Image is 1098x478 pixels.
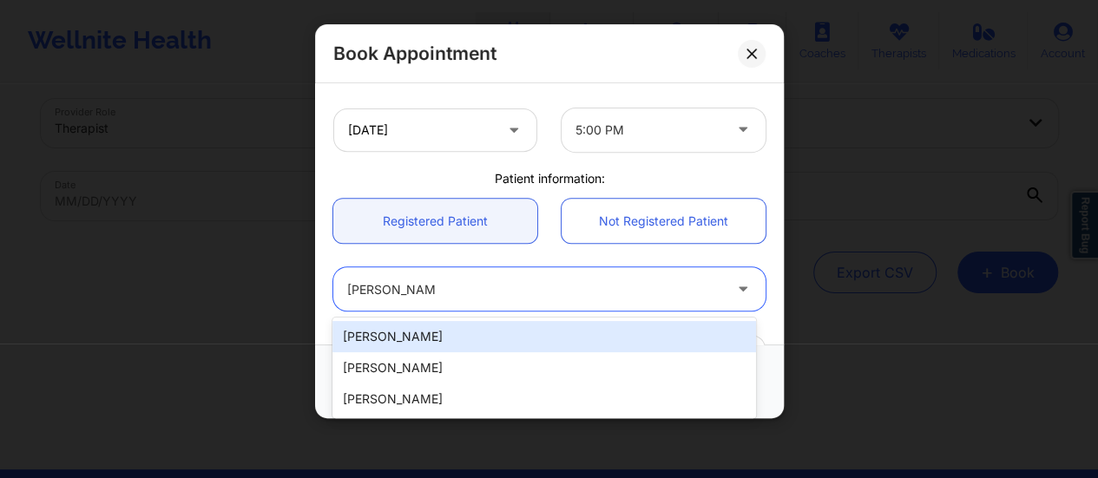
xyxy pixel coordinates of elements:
div: [PERSON_NAME] [332,352,756,383]
div: [PERSON_NAME] [332,383,756,415]
div: [PERSON_NAME] [332,321,756,352]
div: Patient information: [321,170,778,187]
a: Not Registered Patient [562,199,766,243]
div: 5:00 PM [575,108,722,152]
input: MM/DD/YYYY [333,108,537,152]
a: Registered Patient [333,199,537,243]
h2: Book Appointment [333,42,496,65]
